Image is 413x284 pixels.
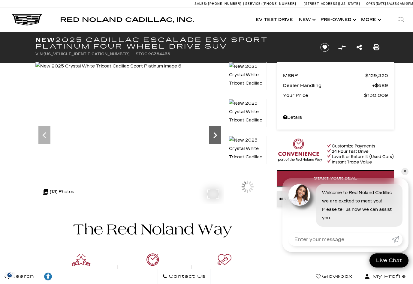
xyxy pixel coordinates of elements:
a: Sales: [PHONE_NUMBER] [194,2,243,5]
a: Glovebox [311,269,357,284]
a: MSRP $129,320 [283,71,388,80]
span: C384458 [151,52,170,56]
span: $129,320 [365,71,388,80]
a: Service: [PHONE_NUMBER] [243,2,298,5]
div: Previous [38,126,50,144]
div: Next [209,126,221,144]
div: Search [389,8,413,32]
a: [STREET_ADDRESS][US_STATE] [304,2,360,6]
img: New 2025 Crystal White Tricoat Cadillac Sport Platinum image 6 [35,62,181,70]
button: Save vehicle [318,43,331,52]
img: New 2025 Crystal White Tricoat Cadillac Sport Platinum image 8 [229,136,267,178]
a: Live Chat [369,253,408,268]
img: New 2025 Crystal White Tricoat Cadillac Sport Platinum image 7 [229,99,267,142]
span: $130,009 [364,91,388,100]
span: Sales: [194,2,207,6]
span: Dealer Handling [283,81,372,90]
a: Contact Us [158,269,211,284]
h1: 2025 Cadillac Escalade ESV Sport Platinum Four Wheel Drive SUV [35,37,310,50]
div: Explore your accessibility options [39,272,57,281]
span: [US_VEHICLE_IDENTIFICATION_NUMBER] [44,52,130,56]
strong: New [35,36,55,43]
span: Start Your Deal [314,176,357,181]
span: Open [DATE] [366,2,386,6]
div: (13) Photos [40,185,77,199]
a: Pre-Owned [318,8,358,32]
span: Search [9,272,34,281]
a: EV Test Drive [253,8,296,32]
img: New 2025 Crystal White Tricoat Cadillac Sport Platinum image 6 [229,62,267,105]
input: Enter your message [288,233,392,246]
a: Your Price $130,009 [283,91,388,100]
button: More [358,8,383,32]
a: Dealer Handling $689 [283,81,388,90]
button: Open user profile menu [357,269,413,284]
a: Print this New 2025 Cadillac Escalade ESV Sport Platinum Four Wheel Drive SUV [373,43,379,52]
img: Agent profile photo [288,184,310,206]
a: Share this New 2025 Cadillac Escalade ESV Sport Platinum Four Wheel Drive SUV [357,43,362,52]
span: $689 [372,81,388,90]
a: Start Your Deal [277,170,394,187]
a: Red Noland Cadillac, Inc. [60,17,194,23]
span: [PHONE_NUMBER] [263,2,296,6]
span: Live Chat [373,257,405,264]
span: Red Noland Cadillac, Inc. [60,16,194,23]
span: Contact Us [167,272,206,281]
span: Sales: [387,2,397,6]
span: Your Price [283,91,364,100]
span: Instant Trade Value [279,197,333,202]
span: Stock: [136,52,151,56]
span: Glovebox [321,272,352,281]
span: Service: [245,2,262,6]
div: Welcome to Red Noland Cadillac, we are excited to meet you! Please tell us how we can assist you. [316,184,402,227]
span: VIN: [35,52,44,56]
a: Submit [392,233,402,246]
a: Explore your accessibility options [39,269,57,284]
section: Click to Open Cookie Consent Modal [3,272,17,278]
span: 9 AM-6 PM [397,2,413,6]
span: [PHONE_NUMBER] [208,2,242,6]
button: Compare vehicle [337,43,346,52]
a: Instant Trade Value [277,191,334,207]
a: Details [283,113,388,122]
span: My Profile [370,272,406,281]
span: MSRP [283,71,365,80]
img: Opt-Out Icon [3,272,17,278]
img: Cadillac Dark Logo with Cadillac White Text [12,14,42,25]
a: New [296,8,318,32]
